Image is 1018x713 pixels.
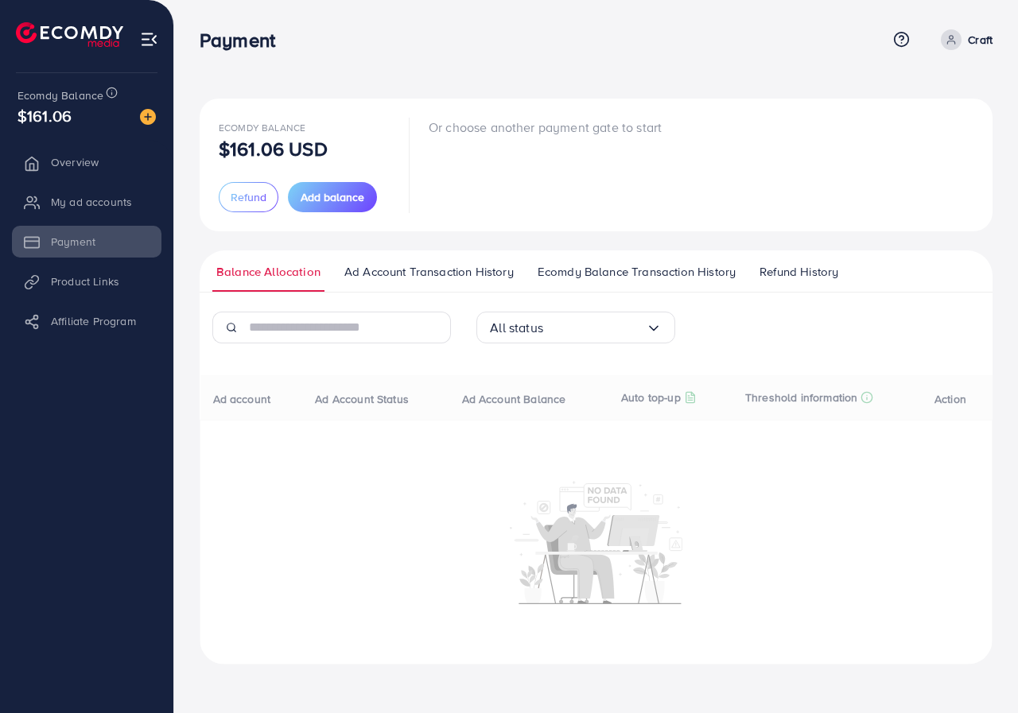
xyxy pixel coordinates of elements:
span: Ecomdy Balance [219,121,305,134]
img: image [140,109,156,125]
span: Balance Allocation [216,263,321,281]
img: menu [140,30,158,48]
div: Search for option [476,312,675,343]
h3: Payment [200,29,288,52]
a: Craft [934,29,993,50]
span: $161.06 [17,104,72,127]
p: Craft [968,30,993,49]
img: logo [16,22,123,47]
button: Refund [219,182,278,212]
span: Refund History [760,263,838,281]
button: Add balance [288,182,377,212]
span: Refund [231,189,266,205]
p: $161.06 USD [219,139,328,158]
p: Or choose another payment gate to start [429,118,662,137]
span: Ad Account Transaction History [344,263,514,281]
span: Add balance [301,189,364,205]
input: Search for option [543,316,646,340]
span: All status [490,316,543,340]
span: Ecomdy Balance [17,87,103,103]
span: Ecomdy Balance Transaction History [538,263,736,281]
